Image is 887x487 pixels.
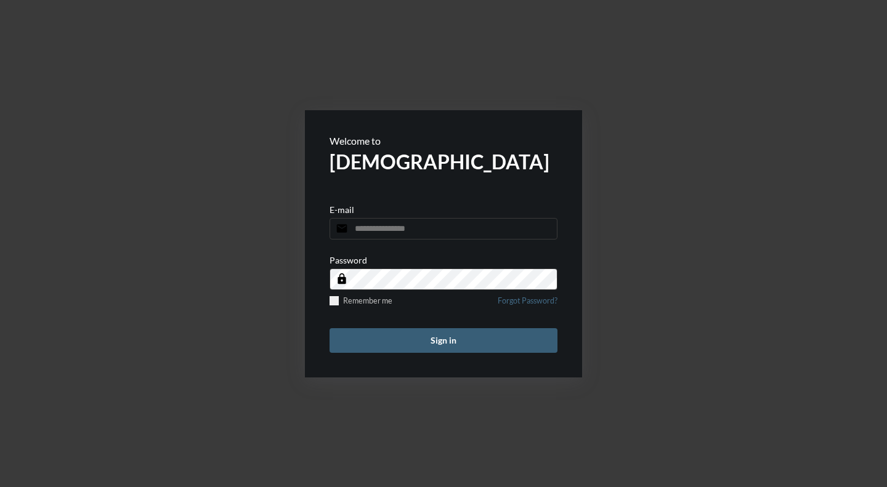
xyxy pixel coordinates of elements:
[330,150,557,174] h2: [DEMOGRAPHIC_DATA]
[330,255,367,265] p: Password
[330,135,557,147] p: Welcome to
[330,204,354,215] p: E-mail
[330,328,557,353] button: Sign in
[330,296,392,305] label: Remember me
[498,296,557,313] a: Forgot Password?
